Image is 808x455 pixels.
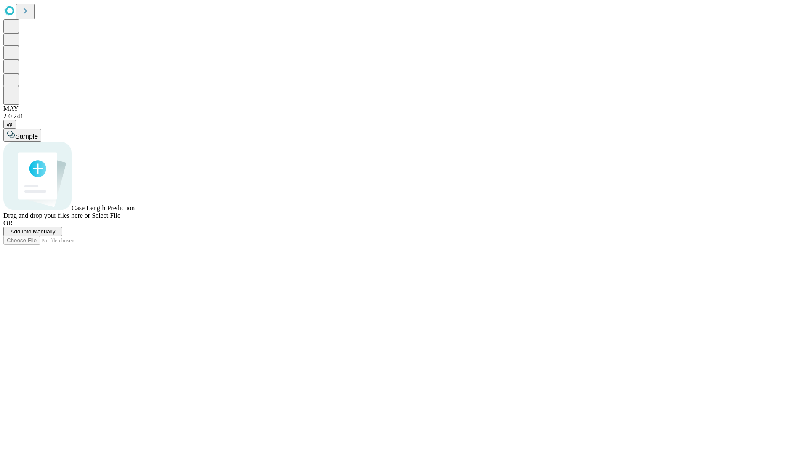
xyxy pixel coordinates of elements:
span: Add Info Manually [11,228,56,235]
span: Select File [92,212,120,219]
span: Drag and drop your files here or [3,212,90,219]
span: OR [3,219,13,227]
div: MAY [3,105,805,112]
button: Add Info Manually [3,227,62,236]
span: @ [7,121,13,128]
div: 2.0.241 [3,112,805,120]
button: Sample [3,129,41,142]
span: Sample [15,133,38,140]
span: Case Length Prediction [72,204,135,211]
button: @ [3,120,16,129]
